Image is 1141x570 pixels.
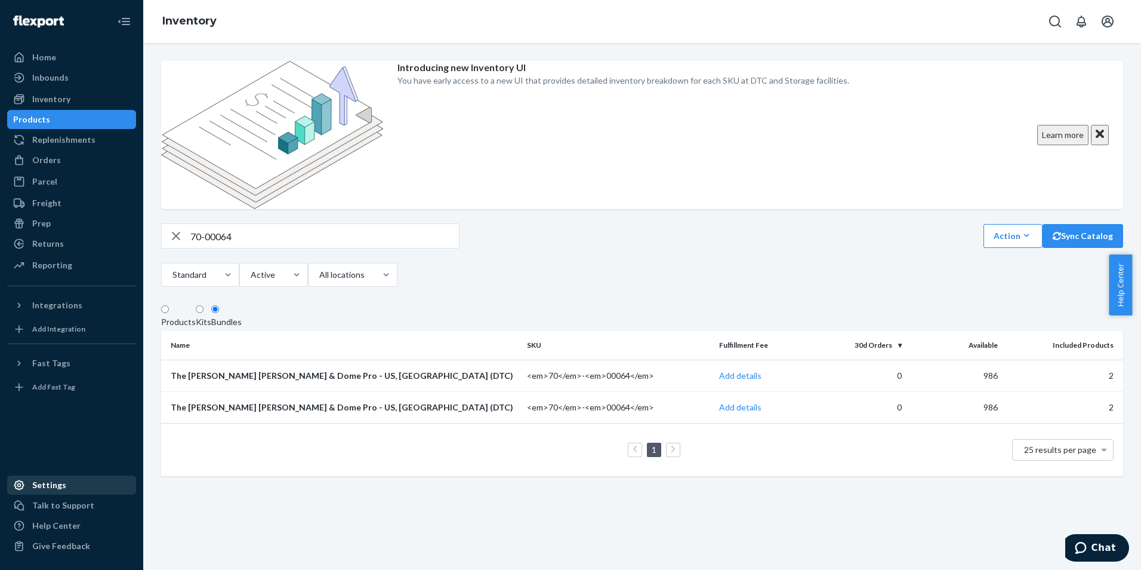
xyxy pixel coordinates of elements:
[161,305,169,313] input: Products
[13,114,50,125] div: Products
[161,61,383,209] img: new-reports-banner-icon.82668bd98b6a51aee86340f2a7b77ae3.png
[1003,360,1123,391] td: 2
[32,382,75,392] div: Add Fast Tag
[1003,331,1123,360] th: Included Products
[171,402,517,413] div: The [PERSON_NAME] [PERSON_NAME] & Dome Pro - US, [GEOGRAPHIC_DATA] (DTC)
[397,75,849,87] p: You have early access to a new UI that provides detailed inventory breakdown for each SKU at DTC ...
[32,154,61,166] div: Orders
[196,316,211,328] div: Kits
[211,305,219,313] input: Bundles
[7,476,136,495] a: Settings
[32,520,81,532] div: Help Center
[1091,125,1109,145] button: Close
[7,90,136,109] a: Inventory
[162,14,217,27] a: Inventory
[32,324,85,334] div: Add Integration
[7,296,136,315] button: Integrations
[18,262,269,416] p: A seller creates shipping plans in Flexport Portal to send inventory to Flexport. Every shipping ...
[36,142,269,176] li: enable the seller and Flexport to reconcile shipments, and
[906,360,1003,391] td: 986
[32,134,95,146] div: Replenishments
[522,331,714,360] th: SKU
[153,4,226,39] ol: breadcrumbs
[1109,255,1132,315] button: Help Center
[32,540,90,552] div: Give Feedback
[32,176,57,188] div: Parcel
[7,256,136,275] a: Reporting
[1037,125,1088,145] button: Learn more
[32,238,64,250] div: Returns
[7,320,136,339] a: Add Integration
[249,269,251,281] input: Active
[32,357,70,369] div: Fast Tags
[1096,10,1120,33] button: Open account menu
[18,234,269,256] h2: Report Description
[397,61,849,75] p: Introducing new Inventory UI
[32,499,94,511] div: Talk to Support
[7,172,136,191] a: Parcel
[7,234,136,253] a: Returns
[7,68,136,87] a: Inbounds
[7,130,136,149] a: Replenishments
[190,224,459,248] input: overall type: UNKNOWN_TYPE html type: HTML_TYPE_UNSPECIFIED server type: NO_SERVER_DATA heuristic...
[7,48,136,67] a: Home
[906,331,1003,360] th: Available
[112,10,136,33] button: Close Navigation
[7,378,136,397] a: Add Fast Tag
[719,370,761,381] a: Add details
[18,79,269,100] h2: Report Purpose
[7,354,136,373] button: Fast Tags
[7,151,136,170] a: Orders
[32,51,56,63] div: Home
[161,316,196,328] div: Products
[32,217,51,229] div: Prep
[32,93,70,105] div: Inventory
[994,229,1032,242] div: Action
[171,269,172,281] input: Standard
[7,537,136,556] button: Give Feedback
[32,72,69,84] div: Inbounds
[810,331,906,360] th: 30d Orders
[161,331,522,360] th: Name
[32,197,61,209] div: Freight
[1043,10,1067,33] button: Open Search Box
[810,360,906,391] td: 0
[522,360,714,391] td: <em>70</em>-<em>00064</em>
[1003,391,1123,423] td: 2
[1024,445,1096,455] span: 25 results per page
[13,16,64,27] img: Flexport logo
[1065,534,1129,564] iframe: Opens a widget where you can chat to one of our agents
[36,182,269,217] li: serve as a source of truth on all shipment data for the seller at the time at which it's generated.
[649,445,659,455] a: Page 1 is your current page
[32,259,72,271] div: Reporting
[810,391,906,423] td: 0
[171,370,517,382] div: The [PERSON_NAME] [PERSON_NAME] & Dome Pro - US, [GEOGRAPHIC_DATA] (DTC)
[196,305,203,313] input: Kits
[714,331,810,360] th: Fulfillment Fee
[522,391,714,423] td: <em>70</em>-<em>00064</em>
[1069,10,1093,33] button: Open notifications
[1043,224,1123,248] button: Sync Catalog
[7,194,136,213] a: Freight
[7,110,136,129] a: Products
[983,224,1043,248] button: Action
[318,269,319,281] input: All locations
[7,214,136,233] a: Prep
[211,316,242,328] div: Bundles
[18,106,269,124] p: The purpose of this report is to
[906,391,1003,423] td: 986
[32,479,66,491] div: Settings
[18,24,269,64] div: 634 Inbounds - Shipping Plan Reconciliation Report
[7,496,136,515] button: Talk to Support
[7,516,136,535] a: Help Center
[719,402,761,412] a: Add details
[32,299,82,311] div: Integrations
